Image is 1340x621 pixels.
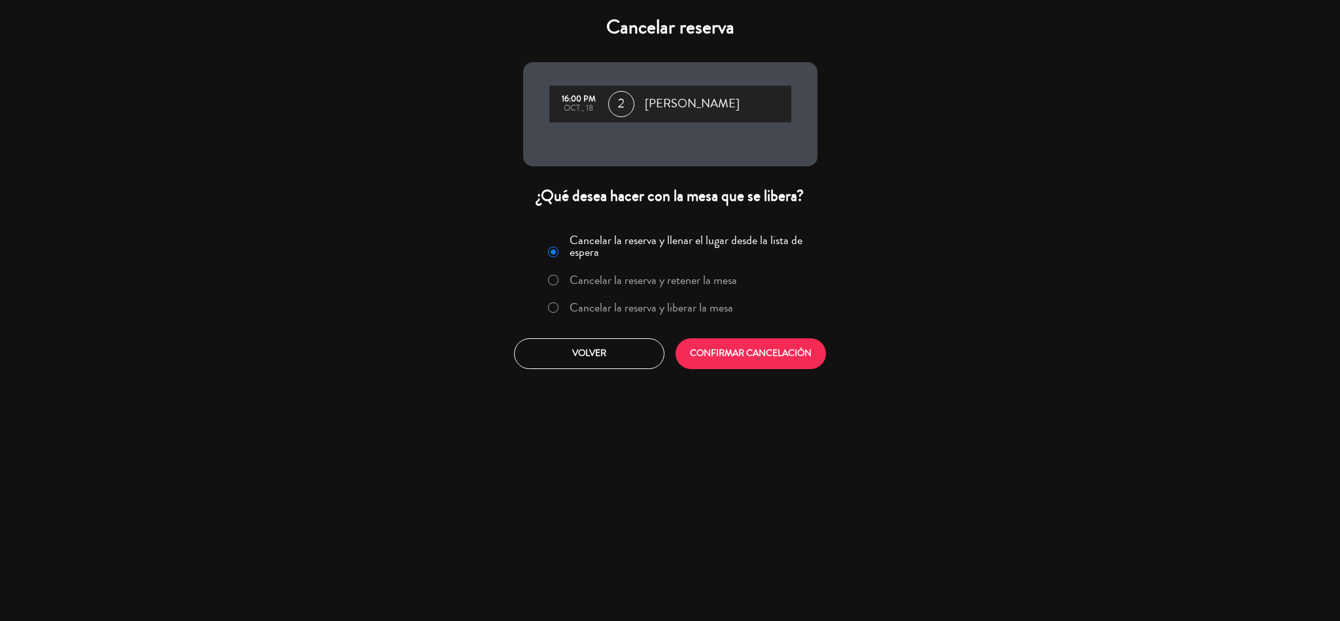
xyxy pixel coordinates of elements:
[570,302,733,313] label: Cancelar la reserva y liberar la mesa
[645,94,740,114] span: [PERSON_NAME]
[523,16,817,39] h4: Cancelar reserva
[514,338,664,369] button: Volver
[608,91,634,117] span: 2
[676,338,826,369] button: CONFIRMAR CANCELACIÓN
[523,186,817,206] div: ¿Qué desea hacer con la mesa que se libera?
[556,95,602,104] div: 16:00 PM
[570,274,737,286] label: Cancelar la reserva y retener la mesa
[556,104,602,113] div: oct., 18
[570,234,809,258] label: Cancelar la reserva y llenar el lugar desde la lista de espera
